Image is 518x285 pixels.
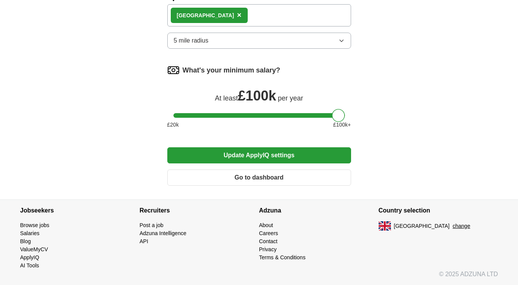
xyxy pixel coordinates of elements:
a: Contact [259,238,278,244]
a: Careers [259,230,278,236]
img: salary.png [167,64,180,76]
a: Privacy [259,246,277,252]
a: About [259,222,273,228]
a: ApplyIQ [20,254,39,260]
h4: Country selection [379,200,498,221]
a: AI Tools [20,262,39,269]
a: Salaries [20,230,40,236]
button: change [453,222,470,230]
span: × [237,11,242,19]
span: 5 mile radius [174,36,209,45]
label: What's your minimum salary? [183,65,280,76]
a: Blog [20,238,31,244]
span: £ 100k [238,88,276,104]
a: Adzuna Intelligence [140,230,186,236]
span: [GEOGRAPHIC_DATA] [394,222,450,230]
a: API [140,238,149,244]
div: © 2025 ADZUNA LTD [14,270,504,285]
button: 5 mile radius [167,33,351,49]
span: £ 100 k+ [333,121,351,129]
span: At least [215,94,238,102]
span: per year [278,94,303,102]
span: £ 20 k [167,121,179,129]
button: Go to dashboard [167,170,351,186]
a: ValueMyCV [20,246,48,252]
a: Terms & Conditions [259,254,306,260]
img: UK flag [379,221,391,231]
a: Browse jobs [20,222,49,228]
div: [GEOGRAPHIC_DATA] [177,12,234,20]
button: Update ApplyIQ settings [167,147,351,163]
button: × [237,10,242,21]
a: Post a job [140,222,163,228]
